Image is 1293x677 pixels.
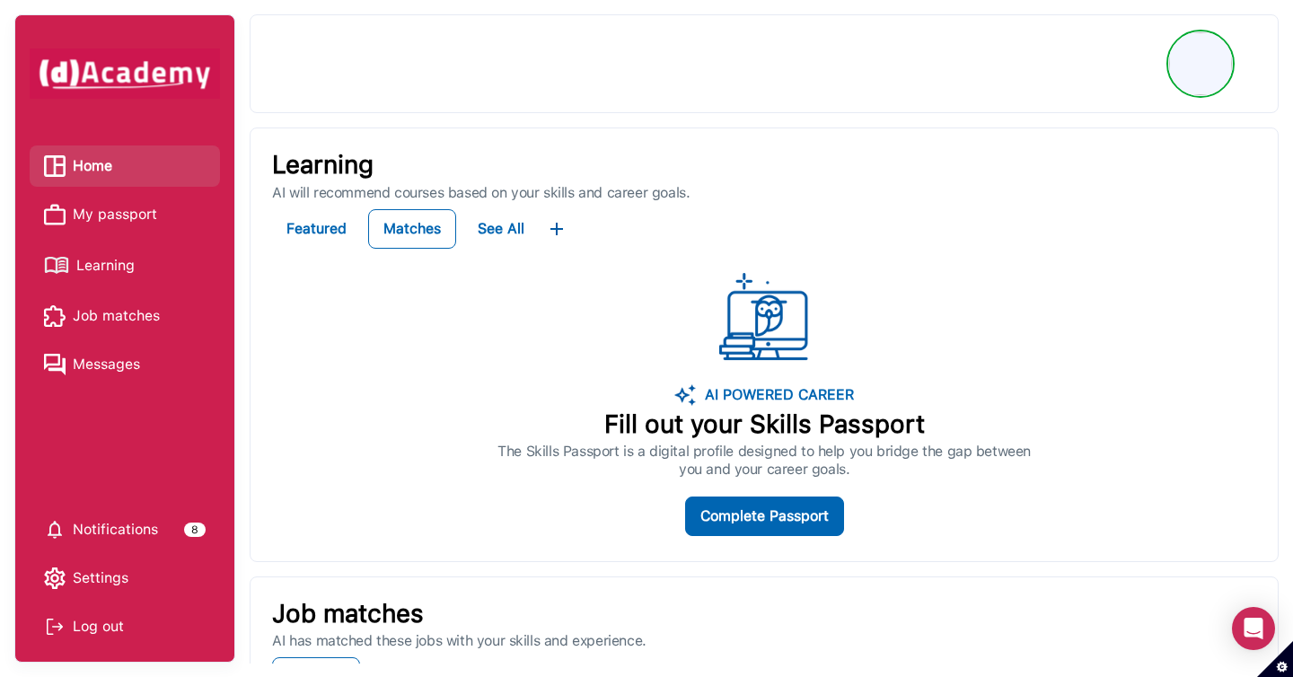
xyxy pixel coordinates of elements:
p: AI POWERED CAREER [696,384,854,406]
img: Log out [44,616,66,637]
p: AI will recommend courses based on your skills and career goals. [272,184,1256,202]
img: My passport icon [44,204,66,225]
span: Messages [73,351,140,378]
img: Profile [1169,32,1232,95]
div: Featured [286,216,347,242]
p: Learning [272,150,1256,180]
span: Settings [73,565,128,592]
button: See All [463,209,539,249]
p: AI has matched these jobs with your skills and experience. [272,632,1256,650]
button: Matches [368,209,456,249]
span: Job matches [73,303,160,330]
span: Notifications [73,516,158,543]
a: Messages iconMessages [44,351,206,378]
button: Featured [272,209,361,249]
a: Job matches iconJob matches [44,303,206,330]
img: Home icon [44,155,66,177]
img: Job matches icon [44,305,66,327]
div: Log out [44,613,206,640]
img: image [674,384,696,406]
div: 8 [184,523,206,537]
div: See All [478,216,524,242]
p: The Skills Passport is a digital profile designed to help you bridge the gap between you and your... [497,443,1031,479]
span: My passport [73,201,157,228]
a: My passport iconMy passport [44,201,206,228]
div: Open Intercom Messenger [1232,607,1275,650]
img: setting [44,519,66,541]
div: Complete Passport [700,504,829,529]
button: Complete Passport [685,497,844,536]
img: ... [546,218,567,240]
span: Learning [76,252,135,279]
div: Matches [383,216,441,242]
img: dAcademy [30,48,220,99]
span: Home [73,153,112,180]
a: Home iconHome [44,153,206,180]
img: ... [719,273,809,363]
img: Learning icon [44,250,69,281]
img: setting [44,567,66,589]
img: Messages icon [44,354,66,375]
p: Fill out your Skills Passport [497,409,1031,440]
a: Learning iconLearning [44,250,206,281]
button: Set cookie preferences [1257,641,1293,677]
p: Job matches [272,599,1256,629]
